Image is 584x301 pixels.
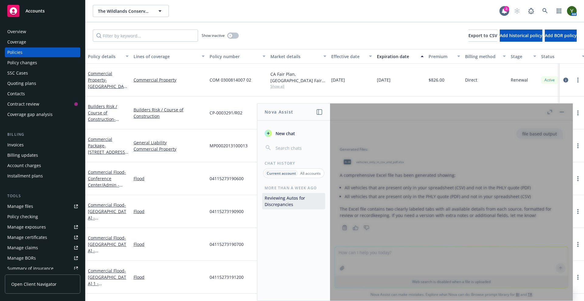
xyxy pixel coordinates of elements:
[331,53,365,60] div: Effective date
[429,77,444,83] span: $826.00
[429,53,454,60] div: Premium
[257,185,330,191] div: More than a week ago
[210,274,244,280] span: 04115273191200
[5,253,80,263] a: Manage BORs
[5,2,80,19] a: Accounts
[5,89,80,99] a: Contacts
[574,208,582,215] a: more
[7,150,38,160] div: Billing updates
[7,99,39,109] div: Contract review
[134,107,205,119] a: Builders Risk / Course of Construction
[377,53,417,60] div: Expiration date
[5,212,80,222] a: Policy checking
[202,33,225,38] span: Show inactive
[270,84,326,89] span: Show all
[93,30,198,42] input: Filter by keyword...
[5,171,80,181] a: Installment plans
[511,53,530,60] div: Stage
[88,103,128,160] a: Builders Risk / Course of Construction
[5,37,80,47] a: Coverage
[5,140,80,150] a: Invoices
[88,53,122,60] div: Policy details
[468,30,497,42] button: Export to CSV
[377,77,391,83] span: [DATE]
[7,140,24,150] div: Invoices
[331,77,345,83] span: [DATE]
[5,131,80,138] div: Billing
[545,30,577,42] button: Add BOR policy
[300,171,321,176] p: All accounts
[463,49,508,64] button: Billing method
[88,235,127,273] a: Commercial Flood
[5,47,80,57] a: Policies
[274,144,323,152] input: Search chats
[574,241,582,248] a: more
[5,243,80,253] a: Manage claims
[468,33,497,38] span: Export to CSV
[210,142,248,149] span: MP0002013100013
[426,49,463,64] button: Premium
[500,30,542,42] button: Add historical policy
[7,58,37,68] div: Policy changes
[574,76,582,84] a: more
[7,264,54,273] div: Summary of insurance
[541,53,578,60] div: Status
[210,241,244,247] span: 04115273190700
[5,222,80,232] a: Manage exposures
[7,253,36,263] div: Manage BORs
[5,110,80,119] a: Coverage gap analysis
[7,171,43,181] div: Installment plans
[574,109,582,117] a: more
[7,89,25,99] div: Contacts
[93,5,169,17] button: The Wildlands Conservancy
[539,5,551,17] a: Search
[210,110,242,116] span: CP-0003291/R02
[134,208,205,215] a: Flood
[210,77,251,83] span: COM 0300814007 02
[7,68,28,78] div: SSC Cases
[525,5,537,17] a: Report a Bug
[98,8,151,14] span: The Wildlands Conservancy
[265,109,293,115] h1: Nova Assist
[504,6,509,12] div: 3
[5,161,80,170] a: Account charges
[7,110,53,119] div: Coverage gap analysis
[7,222,46,232] div: Manage exposures
[7,37,26,47] div: Coverage
[553,5,565,17] a: Switch app
[270,71,326,84] div: CA Fair Plan, [GEOGRAPHIC_DATA] Fair plan
[5,233,80,242] a: Manage certificates
[210,53,259,60] div: Policy number
[5,150,80,160] a: Billing updates
[207,49,268,64] button: Policy number
[7,47,23,57] div: Policies
[500,33,542,38] span: Add historical policy
[511,5,523,17] a: Start snowing
[268,49,329,64] button: Market details
[88,202,127,240] a: Commercial Flood
[262,128,325,139] button: New chat
[465,77,477,83] span: Direct
[267,171,296,176] p: Current account
[562,76,569,84] a: circleInformation
[5,68,80,78] a: SSC Cases
[88,169,127,207] a: Commercial Flood
[134,139,205,146] a: General Liability
[134,53,198,60] div: Lines of coverage
[262,193,325,209] button: Reviewing Autos for Discrepancies
[574,142,582,149] a: more
[5,193,80,199] div: Tools
[274,130,295,137] span: New chat
[5,27,80,37] a: Overview
[7,201,33,211] div: Manage files
[134,241,205,247] a: Flood
[7,233,47,242] div: Manage certificates
[210,208,244,215] span: 04115273190900
[5,264,80,273] a: Summary of insurance
[257,161,330,166] div: Chat History
[5,99,80,109] a: Contract review
[88,71,126,102] a: Commercial Property
[511,77,528,83] span: Renewal
[544,77,556,83] span: Active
